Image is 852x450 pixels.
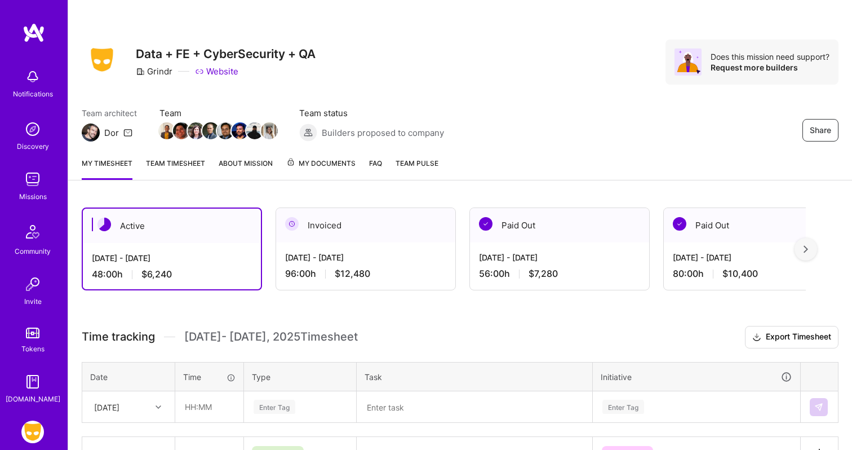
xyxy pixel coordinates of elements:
a: FAQ [369,157,382,180]
div: Paid Out [664,208,843,242]
span: Team architect [82,107,137,119]
div: [DOMAIN_NAME] [6,393,60,405]
img: Avatar [674,48,702,76]
img: Paid Out [673,217,686,231]
button: Export Timesheet [745,326,838,348]
span: $10,400 [722,268,758,280]
div: [DATE] - [DATE] [479,252,640,263]
a: My Documents [286,157,356,180]
div: [DATE] - [DATE] [92,252,252,264]
th: Type [244,362,357,391]
a: Grindr: Data + FE + CyberSecurity + QA [19,421,47,443]
span: My Documents [286,157,356,170]
a: Website [195,65,238,77]
div: Dor [104,127,119,139]
div: [DATE] [94,401,119,413]
div: Tokens [21,343,45,355]
a: Team Member Avatar [262,121,277,140]
img: Invoiced [285,217,299,231]
img: tokens [26,328,39,338]
span: [DATE] - [DATE] , 2025 Timesheet [184,330,358,344]
span: Builders proposed to company [322,127,444,139]
img: Active [97,218,111,231]
span: Team status [299,107,444,119]
div: Paid Out [470,208,649,242]
button: Share [802,119,838,142]
div: 56:00 h [479,268,640,280]
div: Initiative [601,370,792,383]
img: Submit [814,403,823,412]
a: Team Member Avatar [233,121,247,140]
input: HH:MM [176,392,243,422]
div: Grindr [136,65,172,77]
a: Team Member Avatar [247,121,262,140]
img: Builders proposed to company [299,123,317,142]
img: Grindr: Data + FE + CyberSecurity + QA [21,421,44,443]
div: 48:00 h [92,268,252,280]
a: Team Member Avatar [203,121,218,140]
img: Team Member Avatar [261,122,278,139]
div: Does this mission need support? [711,51,829,62]
div: Invoiced [276,208,455,242]
a: About Mission [219,157,273,180]
a: Team Member Avatar [174,121,189,140]
img: Team Member Avatar [202,122,219,139]
img: Team Member Avatar [246,122,263,139]
div: Enter Tag [602,398,644,416]
div: Time [183,371,236,383]
img: Company Logo [82,45,122,75]
span: Team [159,107,277,119]
div: Missions [19,191,47,202]
div: Notifications [13,88,53,100]
img: Invite [21,273,44,295]
img: guide book [21,370,44,393]
img: Community [19,218,46,245]
th: Date [82,362,175,391]
span: Share [810,125,831,136]
div: 96:00 h [285,268,446,280]
img: Team Member Avatar [173,122,190,139]
div: [DATE] - [DATE] [673,252,834,263]
img: Team Member Avatar [217,122,234,139]
img: Team Architect [82,123,100,142]
div: Enter Tag [254,398,295,416]
div: Community [15,245,51,257]
span: $6,240 [141,268,172,280]
img: Team Member Avatar [232,122,248,139]
a: Team Member Avatar [218,121,233,140]
a: Team timesheet [146,157,205,180]
a: Team Member Avatar [189,121,203,140]
img: Team Member Avatar [188,122,205,139]
div: Discovery [17,140,49,152]
img: discovery [21,118,44,140]
i: icon Chevron [156,404,161,410]
div: [DATE] - [DATE] [285,252,446,263]
img: bell [21,65,44,88]
span: $12,480 [335,268,370,280]
div: Invite [24,295,42,307]
div: Request more builders [711,62,829,73]
a: Team Pulse [396,157,438,180]
div: Active [83,209,261,243]
img: Team Member Avatar [158,122,175,139]
a: My timesheet [82,157,132,180]
th: Task [357,362,593,391]
span: Time tracking [82,330,155,344]
span: $7,280 [529,268,558,280]
a: Team Member Avatar [159,121,174,140]
i: icon Download [752,332,761,343]
div: 80:00 h [673,268,834,280]
span: Team Pulse [396,159,438,167]
img: teamwork [21,168,44,191]
h3: Data + FE + CyberSecurity + QA [136,47,316,61]
img: Paid Out [479,217,492,231]
img: right [804,245,808,253]
i: icon CompanyGray [136,67,145,76]
img: logo [23,23,45,43]
i: icon Mail [123,128,132,137]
